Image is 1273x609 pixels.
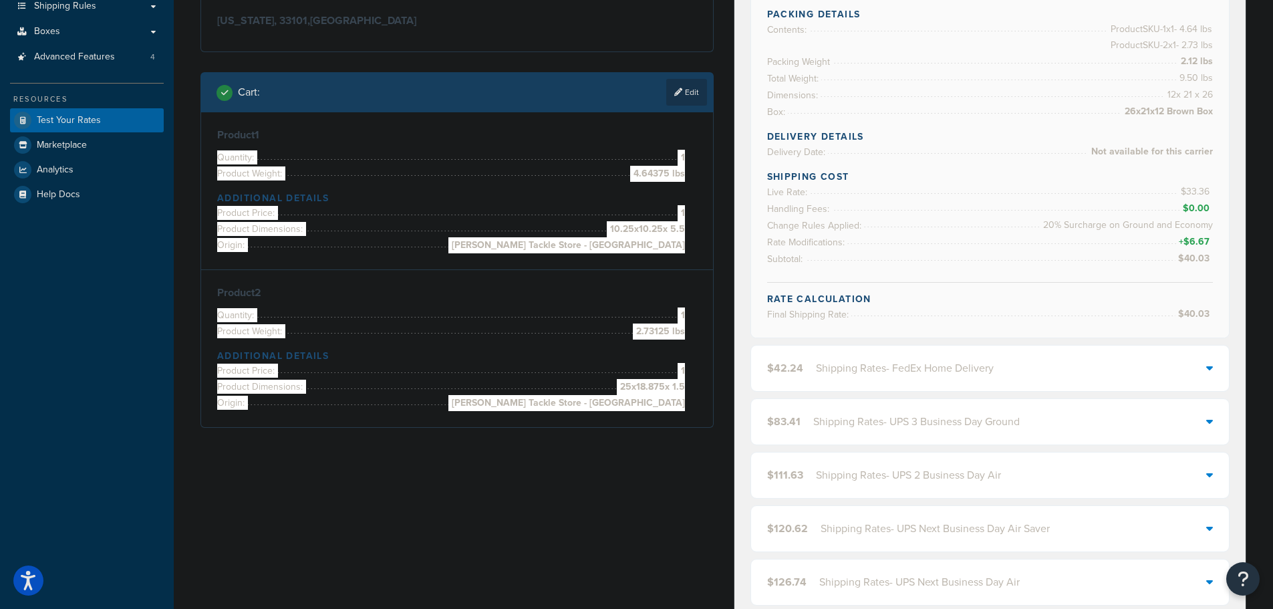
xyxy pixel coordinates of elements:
[39,78,49,88] img: tab_domain_overview_orange.svg
[767,308,852,322] span: Final Shipping Rate:
[37,21,65,32] div: v 4.0.25
[217,324,285,338] span: Product Weight:
[217,238,248,252] span: Origin:
[767,23,810,37] span: Contents:
[1177,53,1213,70] span: 2.12 lbs
[217,364,278,378] span: Product Price:
[767,185,811,199] span: Live Rate:
[10,19,164,44] a: Boxes
[37,140,87,151] span: Marketplace
[37,164,74,176] span: Analytics
[448,395,685,411] span: [PERSON_NAME] Tackle Store - [GEOGRAPHIC_DATA]
[767,170,1214,184] h4: Shipping Cost
[666,79,707,106] a: Edit
[767,105,789,119] span: Box:
[816,466,1001,485] div: Shipping Rates - UPS 2 Business Day Air
[37,189,80,201] span: Help Docs
[1088,144,1213,160] span: Not available for this carrier
[630,166,685,182] span: 4.64375 lbs
[1178,307,1213,321] span: $40.03
[816,359,994,378] div: Shipping Rates - FedEx Home Delivery
[1176,234,1213,250] span: +
[767,521,808,536] span: $120.62
[217,286,697,299] h3: Product 2
[150,79,221,88] div: Keywords by Traffic
[819,573,1020,592] div: Shipping Rates - UPS Next Business Day Air
[767,574,807,590] span: $126.74
[767,7,1214,21] h4: Packing Details
[821,519,1050,538] div: Shipping Rates - UPS Next Business Day Air Saver
[238,86,260,98] h2: Cart :
[767,467,803,483] span: $111.63
[767,360,803,376] span: $42.24
[1164,87,1213,103] span: 12 x 21 x 26
[767,88,821,102] span: Dimensions:
[35,35,147,45] div: Domain: [DOMAIN_NAME]
[21,21,32,32] img: logo_orange.svg
[10,108,164,132] a: Test Your Rates
[1183,201,1213,215] span: $0.00
[448,237,685,253] span: [PERSON_NAME] Tackle Store - [GEOGRAPHIC_DATA]
[217,222,306,236] span: Product Dimensions:
[678,363,685,379] span: 1
[10,133,164,157] a: Marketplace
[150,51,155,63] span: 4
[678,205,685,221] span: 1
[217,206,278,220] span: Product Price:
[767,55,833,69] span: Packing Weight
[217,14,697,27] h3: [US_STATE], 33101 , [GEOGRAPHIC_DATA]
[34,51,115,63] span: Advanced Features
[767,72,822,86] span: Total Weight:
[767,130,1214,144] h4: Delivery Details
[767,235,848,249] span: Rate Modifications:
[34,1,96,12] span: Shipping Rules
[10,94,164,105] div: Resources
[607,221,685,237] span: 10.25 x 10.25 x 5.5
[767,414,801,429] span: $83.41
[21,35,32,45] img: website_grey.svg
[678,150,685,166] span: 1
[217,396,248,410] span: Origin:
[34,26,60,37] span: Boxes
[767,202,833,216] span: Handling Fees:
[1178,251,1213,265] span: $40.03
[767,252,806,266] span: Subtotal:
[217,128,697,142] h3: Product 1
[1121,104,1213,120] span: 26x21x12 Brown Box
[217,150,257,164] span: Quantity:
[813,412,1020,431] div: Shipping Rates - UPS 3 Business Day Ground
[217,308,257,322] span: Quantity:
[217,349,697,363] h4: Additional Details
[633,324,685,340] span: 2.73125 lbs
[217,166,285,180] span: Product Weight:
[10,45,164,70] a: Advanced Features4
[10,45,164,70] li: Advanced Features
[678,308,685,324] span: 1
[217,191,697,205] h4: Additional Details
[53,79,120,88] div: Domain Overview
[1176,70,1213,86] span: 9.50 lbs
[217,380,306,394] span: Product Dimensions:
[10,182,164,207] a: Help Docs
[1226,562,1260,596] button: Open Resource Center
[1183,235,1213,249] span: $6.67
[37,115,101,126] span: Test Your Rates
[1040,217,1213,233] span: 20% Surcharge on Ground and Economy
[767,292,1214,306] h4: Rate Calculation
[617,379,685,395] span: 25 x 18.875 x 1.5
[1181,185,1213,199] span: $33.36
[135,78,146,88] img: tab_keywords_by_traffic_grey.svg
[10,158,164,182] a: Analytics
[1107,21,1213,53] span: Product SKU-1 x 1 - 4.64 lbs Product SKU-2 x 1 - 2.73 lbs
[767,145,829,159] span: Delivery Date:
[767,219,865,233] span: Change Rules Applied:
